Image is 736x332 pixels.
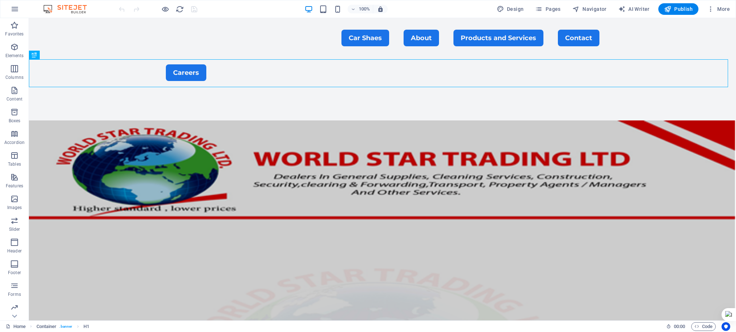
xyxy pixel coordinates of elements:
[8,291,21,297] p: Forms
[494,3,527,15] div: Design (Ctrl+Alt+Y)
[691,322,716,331] button: Code
[5,53,24,59] p: Elements
[7,248,22,254] p: Header
[494,3,527,15] button: Design
[5,31,23,37] p: Favorites
[5,75,23,80] p: Columns
[694,322,713,331] span: Code
[535,5,560,13] span: Pages
[679,324,680,329] span: :
[9,226,20,232] p: Slider
[532,3,563,15] button: Pages
[572,5,607,13] span: Navigator
[722,322,730,331] button: Usercentrics
[674,322,685,331] span: 00 00
[161,5,169,13] button: Click here to leave preview mode and continue editing
[7,96,22,102] p: Content
[36,322,57,331] span: Click to select. Double-click to edit
[175,5,184,13] button: reload
[658,3,698,15] button: Publish
[664,5,693,13] span: Publish
[6,183,23,189] p: Features
[9,118,21,124] p: Boxes
[83,322,89,331] span: Click to select. Double-click to edit
[358,5,370,13] h6: 100%
[36,322,90,331] nav: breadcrumb
[704,3,733,15] button: More
[707,5,730,13] span: More
[8,161,21,167] p: Tables
[176,5,184,13] i: Reload page
[6,322,26,331] a: Click to cancel selection. Double-click to open Pages
[7,205,22,210] p: Images
[377,6,384,12] i: On resize automatically adjust zoom level to fit chosen device.
[666,322,685,331] h6: Session time
[8,270,21,276] p: Footer
[497,5,524,13] span: Design
[348,5,373,13] button: 100%
[4,140,25,145] p: Accordion
[59,322,72,331] span: . banner
[618,5,650,13] span: AI Writer
[42,5,96,13] img: Editor Logo
[569,3,610,15] button: Navigator
[615,3,653,15] button: AI Writer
